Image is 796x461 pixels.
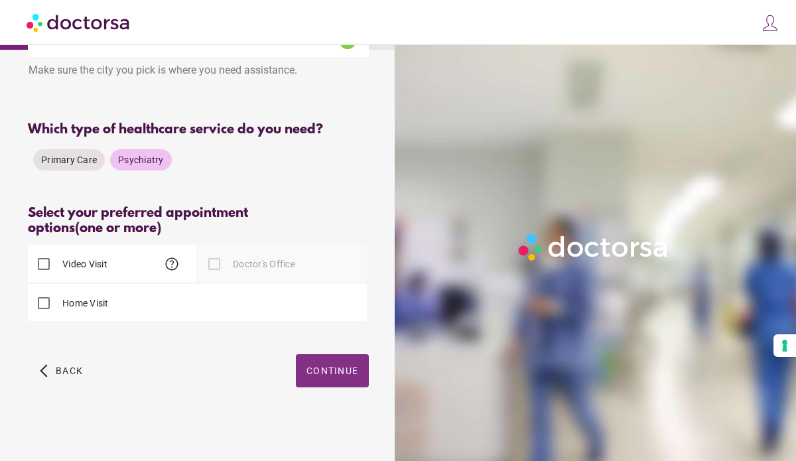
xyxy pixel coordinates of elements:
span: help [164,256,180,272]
span: Back [56,365,83,376]
span: (one or more) [75,221,161,236]
label: Home Visit [60,296,109,310]
span: Continue [306,365,358,376]
img: Doctorsa.com [27,7,131,37]
button: Continue [296,354,369,387]
div: Select your preferred appointment options [28,206,369,236]
div: Which type of healthcare service do you need? [28,122,369,137]
button: arrow_back_ios Back [34,354,88,387]
label: Video Visit [60,257,107,271]
img: Logo-Doctorsa-trans-White-partial-flat.png [514,230,673,265]
span: Primary Care [41,155,97,165]
img: icons8-customer-100.png [761,14,779,33]
span: Psychiatry [118,155,164,165]
label: Doctor's Office [230,257,295,271]
button: Your consent preferences for tracking technologies [773,334,796,357]
div: Make sure the city you pick is where you need assistance. [28,57,369,86]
